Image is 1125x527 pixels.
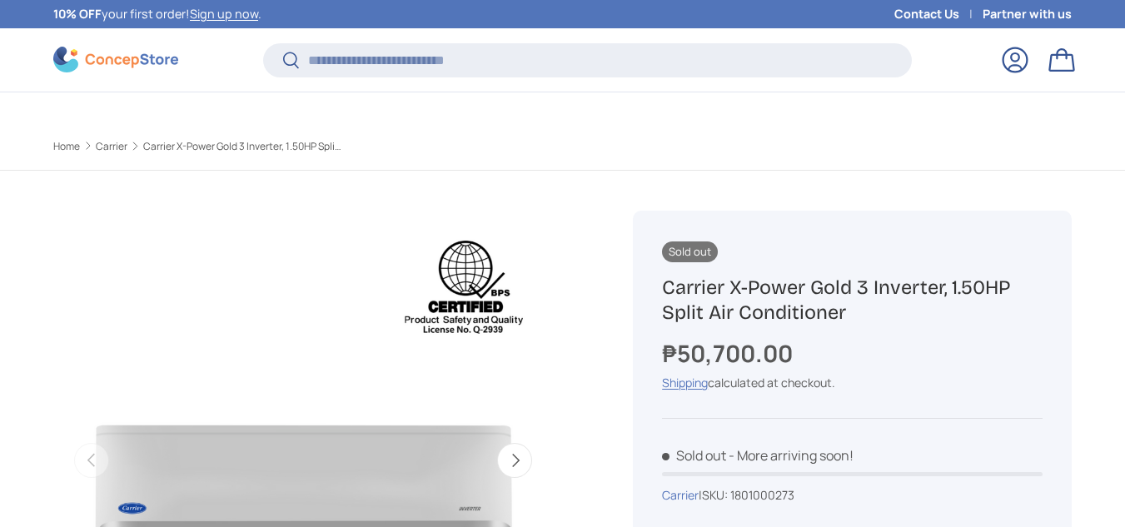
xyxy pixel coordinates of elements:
[662,374,1043,391] div: calculated at checkout.
[702,487,728,503] span: SKU:
[662,446,726,465] span: Sold out
[730,487,794,503] span: 1801000273
[53,47,178,72] img: ConcepStore
[729,446,854,465] p: - More arriving soon!
[894,5,983,23] a: Contact Us
[699,487,794,503] span: |
[53,142,80,152] a: Home
[96,142,127,152] a: Carrier
[53,6,102,22] strong: 10% OFF
[662,337,797,369] strong: ₱50,700.00
[53,139,593,154] nav: Breadcrumbs
[662,275,1043,326] h1: Carrier X-Power Gold 3 Inverter, 1.50HP Split Air Conditioner
[53,5,261,23] p: your first order! .
[662,241,718,262] span: Sold out
[662,487,699,503] a: Carrier
[190,6,258,22] a: Sign up now
[662,375,708,390] a: Shipping
[983,5,1072,23] a: Partner with us
[143,142,343,152] a: Carrier X-Power Gold 3 Inverter, 1.50HP Split Air Conditioner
